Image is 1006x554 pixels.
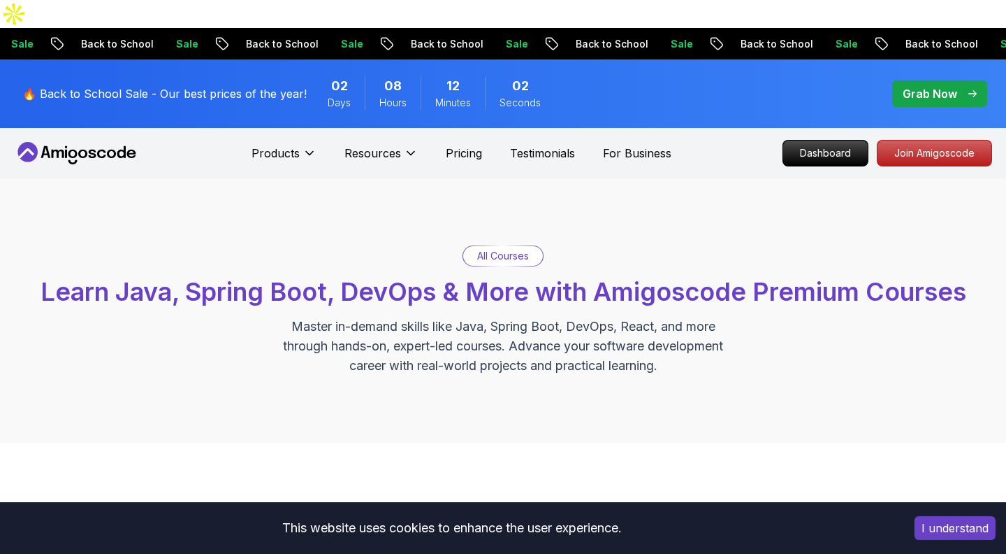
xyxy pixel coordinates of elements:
span: Days [328,96,351,110]
a: Testimonials [510,145,575,162]
span: Seconds [500,96,541,110]
p: Products [251,145,300,162]
span: 8 Hours [384,76,402,96]
button: Accept cookies [914,516,996,540]
span: Learn Java, Spring Boot, DevOps & More with Amigoscode Premium Courses [41,276,966,307]
p: Back to School [724,37,819,51]
div: This website uses cookies to enhance the user experience. [10,513,894,544]
p: Grab Now [903,85,957,102]
span: 2 Days [331,76,348,96]
span: 12 Minutes [446,76,460,96]
span: 2 Seconds [512,76,529,96]
p: Back to School [64,37,159,51]
a: Join Amigoscode [877,140,992,166]
p: 🔥 Back to School Sale - Our best prices of the year! [22,85,307,102]
a: Dashboard [782,140,868,166]
button: Products [251,145,316,173]
p: Sale [324,37,369,51]
p: Back to School [229,37,324,51]
a: Pricing [446,145,482,162]
button: Resources [344,145,418,173]
span: Minutes [435,96,471,110]
p: Sale [159,37,204,51]
p: Resources [344,145,401,162]
p: Join Amigoscode [877,141,991,166]
p: Dashboard [783,141,868,166]
p: Sale [489,37,534,51]
p: Sale [654,37,699,51]
p: Master in-demand skills like Java, Spring Boot, DevOps, React, and more through hands-on, expert-... [268,317,738,376]
p: Back to School [889,37,984,51]
p: Sale [819,37,863,51]
span: Hours [379,96,407,110]
p: Back to School [394,37,489,51]
a: For Business [603,145,671,162]
p: All Courses [477,249,529,263]
p: Back to School [559,37,654,51]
